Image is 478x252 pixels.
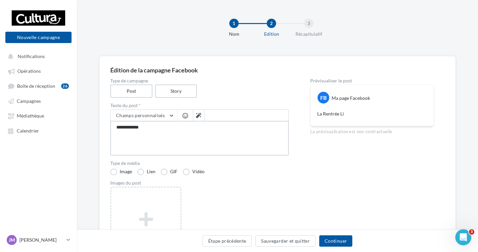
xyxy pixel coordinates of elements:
[61,83,69,89] div: 26
[19,237,64,243] p: [PERSON_NAME]
[317,110,427,117] p: La Rentrée Li
[318,92,329,103] div: FB
[310,78,434,83] div: Prévisualiser le post
[469,229,474,235] span: 3
[110,84,152,98] label: Post
[137,169,155,175] label: Lien
[110,181,289,185] div: Images du post
[110,103,289,108] label: Texte du post *
[287,31,330,37] div: Récapitulatif
[110,169,132,175] label: Image
[17,128,39,134] span: Calendrier
[110,161,289,166] label: Type de média
[267,19,276,28] div: 2
[5,32,72,43] button: Nouvelle campagne
[4,50,70,62] button: Notifications
[111,110,177,121] button: Champs personnalisés
[4,65,73,77] a: Opérations
[17,98,41,104] span: Campagnes
[319,235,352,247] button: Continuer
[155,84,197,98] label: Story
[17,68,41,74] span: Opérations
[9,237,15,243] span: JM
[110,67,445,73] div: Édition de la campagne Facebook
[183,169,205,175] label: Vidéo
[229,19,239,28] div: 1
[4,95,73,107] a: Campagnes
[4,109,73,121] a: Médiathèque
[304,19,314,28] div: 3
[203,235,252,247] button: Étape précédente
[116,112,165,118] span: Champs personnalisés
[17,113,44,119] span: Médiathèque
[4,80,73,92] a: Boîte de réception26
[455,229,471,245] iframe: Intercom live chat
[213,31,255,37] div: Nom
[332,95,370,101] div: Ma page Facebook
[17,83,55,89] span: Boîte de réception
[310,126,434,135] div: La prévisualisation est non-contractuelle
[255,235,316,247] button: Sauvegarder et quitter
[250,31,293,37] div: Edition
[5,234,72,246] a: JM [PERSON_NAME]
[4,124,73,137] a: Calendrier
[110,78,289,83] label: Type de campagne
[161,169,177,175] label: GIF
[18,53,45,59] span: Notifications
